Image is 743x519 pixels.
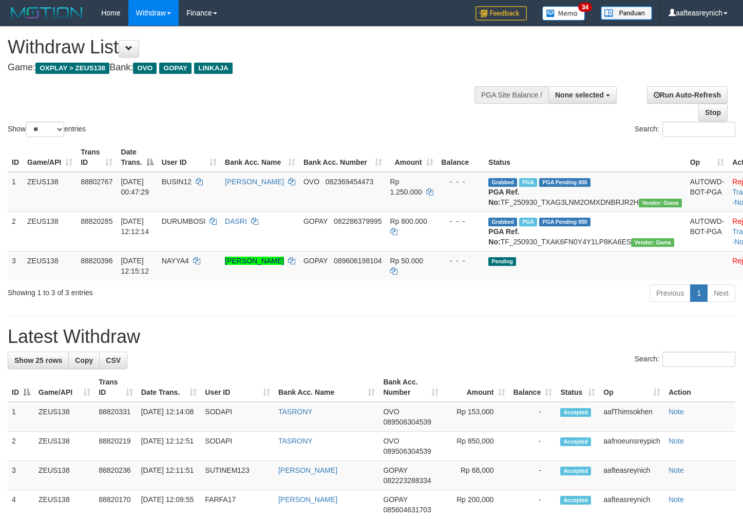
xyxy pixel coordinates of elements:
td: 88820331 [94,402,137,432]
span: 34 [578,3,592,12]
a: Show 25 rows [8,352,69,369]
th: Trans ID: activate to sort column ascending [94,373,137,402]
span: Accepted [560,437,591,446]
td: [DATE] 12:12:51 [137,432,201,461]
span: Copy 082223288334 to clipboard [383,476,431,485]
td: - [509,402,557,432]
th: Game/API: activate to sort column ascending [34,373,94,402]
h1: Withdraw List [8,37,485,57]
td: 2 [8,432,34,461]
span: Rp 50.000 [390,257,424,265]
td: - [509,461,557,490]
span: Copy 085604631703 to clipboard [383,506,431,514]
select: Showentries [26,122,64,137]
span: Grabbed [488,218,517,226]
th: Bank Acc. Number: activate to sort column ascending [379,373,442,402]
th: Bank Acc. Name: activate to sort column ascending [221,143,299,172]
td: ZEUS138 [34,461,94,490]
td: aafnoeunsreypich [599,432,664,461]
span: Accepted [560,467,591,475]
span: OVO [383,408,399,416]
th: Status [484,143,685,172]
td: TF_250930_TXAK6FN0Y4Y1LP8KA6ES [484,212,685,251]
a: Previous [650,284,691,302]
a: Copy [68,352,100,369]
h4: Game: Bank: [8,63,485,73]
span: Pending [488,257,516,266]
b: PGA Ref. No: [488,188,519,206]
img: panduan.png [601,6,652,20]
span: [DATE] 12:15:12 [121,257,149,275]
a: Note [669,408,684,416]
a: [PERSON_NAME] [278,466,337,474]
b: PGA Ref. No: [488,227,519,246]
span: LINKAJA [194,63,233,74]
span: Copy 089606198104 to clipboard [334,257,382,265]
img: Button%20Memo.svg [542,6,585,21]
span: Vendor URL: https://trx31.1velocity.biz [639,199,682,207]
th: Balance: activate to sort column ascending [509,373,557,402]
td: SUTINEM123 [201,461,274,490]
td: Rp 153,000 [443,402,509,432]
td: - [509,432,557,461]
a: [PERSON_NAME] [225,178,284,186]
a: 1 [690,284,708,302]
a: Stop [698,104,728,121]
th: Amount: activate to sort column ascending [386,143,437,172]
td: [DATE] 12:14:08 [137,402,201,432]
td: ZEUS138 [34,432,94,461]
span: [DATE] 00:47:29 [121,178,149,196]
a: CSV [99,352,127,369]
span: NAYYA4 [162,257,189,265]
label: Search: [635,122,735,137]
span: Copy 082286379995 to clipboard [334,217,382,225]
td: Rp 850,000 [443,432,509,461]
td: 2 [8,212,23,251]
span: [DATE] 12:12:14 [121,217,149,236]
td: [DATE] 12:11:51 [137,461,201,490]
label: Show entries [8,122,86,137]
span: Copy 089506304539 to clipboard [383,447,431,455]
td: aafteasreynich [599,461,664,490]
span: 88802767 [81,178,112,186]
td: 88820236 [94,461,137,490]
span: GOPAY [303,257,328,265]
td: TF_250930_TXAG3LNM2OMXDNBRJR2H [484,172,685,212]
td: 1 [8,172,23,212]
span: OVO [383,437,399,445]
td: 3 [8,461,34,490]
span: Copy [75,356,93,364]
span: OVO [133,63,157,74]
span: GOPAY [159,63,192,74]
a: TASRONY [278,408,313,416]
span: PGA Pending [539,178,590,187]
td: Rp 68,000 [443,461,509,490]
span: Grabbed [488,178,517,187]
a: DASRI [225,217,247,225]
td: AUTOWD-BOT-PGA [686,212,729,251]
th: Trans ID: activate to sort column ascending [77,143,117,172]
span: PGA Pending [539,218,590,226]
td: SODAPI [201,432,274,461]
div: Showing 1 to 3 of 3 entries [8,283,302,298]
td: SODAPI [201,402,274,432]
span: OXPLAY > ZEUS138 [35,63,109,74]
td: ZEUS138 [23,251,77,280]
span: Rp 800.000 [390,217,427,225]
span: CSV [106,356,121,364]
a: [PERSON_NAME] [278,495,337,504]
th: Bank Acc. Name: activate to sort column ascending [274,373,379,402]
div: - - - [442,177,481,187]
span: Show 25 rows [14,356,62,364]
span: GOPAY [303,217,328,225]
a: [PERSON_NAME] [225,257,284,265]
th: Date Trans.: activate to sort column ascending [137,373,201,402]
th: Game/API: activate to sort column ascending [23,143,77,172]
a: Run Auto-Refresh [647,86,728,104]
button: None selected [548,86,617,104]
img: Feedback.jpg [475,6,527,21]
th: User ID: activate to sort column ascending [158,143,221,172]
label: Search: [635,352,735,367]
div: - - - [442,256,481,266]
th: User ID: activate to sort column ascending [201,373,274,402]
